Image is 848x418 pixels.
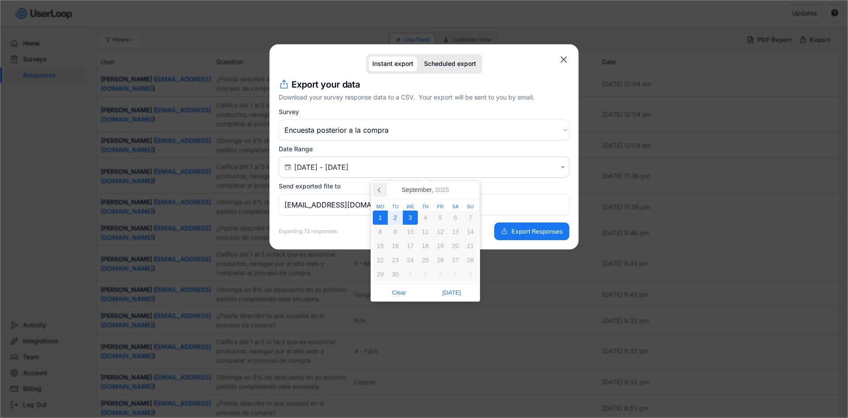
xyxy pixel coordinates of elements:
div: 3 [433,267,448,281]
div: 30 [388,267,403,281]
div: 19 [433,239,448,253]
div: 22 [373,253,388,267]
div: 29 [373,267,388,281]
div: Sa [448,204,463,209]
div: 12 [433,225,448,239]
div: Mo [373,204,388,209]
div: Download your survey response data to a CSV. Your export will be sent to you by email. [279,92,569,102]
div: Scheduled export [424,60,476,68]
div: 21 [463,239,478,253]
div: Date Range [279,145,313,153]
div: 7 [463,211,478,225]
div: 20 [448,239,463,253]
span: Export Responses [511,228,563,234]
i: 2025 [435,187,449,193]
button: Export Responses [494,222,569,240]
button:  [559,164,567,171]
h4: Export your data [291,78,360,91]
div: 23 [388,253,403,267]
div: 5 [463,267,478,281]
div: 26 [433,253,448,267]
button:  [558,54,569,65]
div: 4 [448,267,463,281]
div: 16 [388,239,403,253]
div: Th [418,204,433,209]
div: 9 [388,225,403,239]
button:  [284,163,292,171]
div: Exporting 72 responses [279,229,337,234]
div: 18 [418,239,433,253]
div: Fr [433,204,448,209]
span: Clear [375,286,423,299]
div: Survey [279,108,299,116]
div: 4 [418,211,433,225]
div: 1 [373,211,388,225]
div: 5 [433,211,448,225]
text:  [560,54,567,65]
div: 13 [448,225,463,239]
button: [DATE] [425,285,478,299]
div: 14 [463,225,478,239]
div: 15 [373,239,388,253]
div: 8 [373,225,388,239]
div: 11 [418,225,433,239]
div: Send exported file to [279,182,341,190]
text:  [561,163,565,171]
input: Air Date/Time Picker [294,163,556,172]
div: 25 [418,253,433,267]
div: 6 [448,211,463,225]
div: 24 [403,253,418,267]
div: Instant export [372,60,413,68]
div: Su [463,204,478,209]
div: 2 [388,211,403,225]
div: 28 [463,253,478,267]
div: 27 [448,253,463,267]
div: Tu [388,204,403,209]
div: 10 [403,225,418,239]
button: Clear [373,285,425,299]
div: 1 [403,267,418,281]
text:  [285,163,291,171]
div: September, [398,183,453,197]
div: We [403,204,418,209]
div: 3 [403,211,418,225]
div: 2 [418,267,433,281]
span: [DATE] [428,286,475,299]
div: 17 [403,239,418,253]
